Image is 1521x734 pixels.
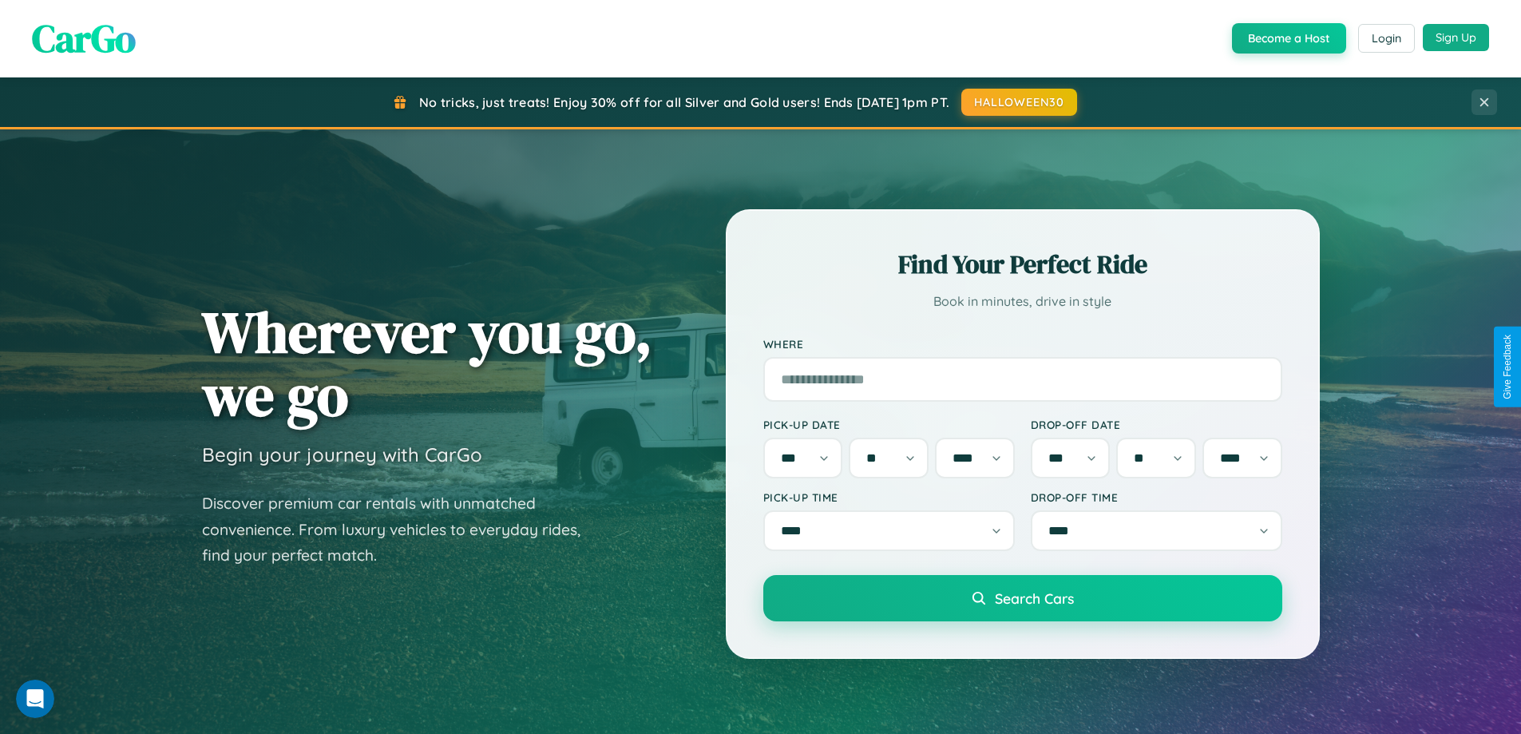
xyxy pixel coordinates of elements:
button: HALLOWEEN30 [961,89,1077,116]
h2: Find Your Perfect Ride [763,247,1282,282]
label: Drop-off Date [1031,418,1282,431]
button: Login [1358,24,1415,53]
iframe: Intercom live chat [16,680,54,718]
div: Give Feedback [1502,335,1513,399]
button: Search Cars [763,575,1282,621]
p: Discover premium car rentals with unmatched convenience. From luxury vehicles to everyday rides, ... [202,490,601,569]
h1: Wherever you go, we go [202,300,652,427]
p: Book in minutes, drive in style [763,290,1282,313]
span: Search Cars [995,589,1074,607]
span: No tricks, just treats! Enjoy 30% off for all Silver and Gold users! Ends [DATE] 1pm PT. [419,94,949,110]
button: Become a Host [1232,23,1346,54]
label: Drop-off Time [1031,490,1282,504]
button: Sign Up [1423,24,1489,51]
h3: Begin your journey with CarGo [202,442,482,466]
label: Where [763,337,1282,351]
label: Pick-up Date [763,418,1015,431]
label: Pick-up Time [763,490,1015,504]
span: CarGo [32,12,136,65]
